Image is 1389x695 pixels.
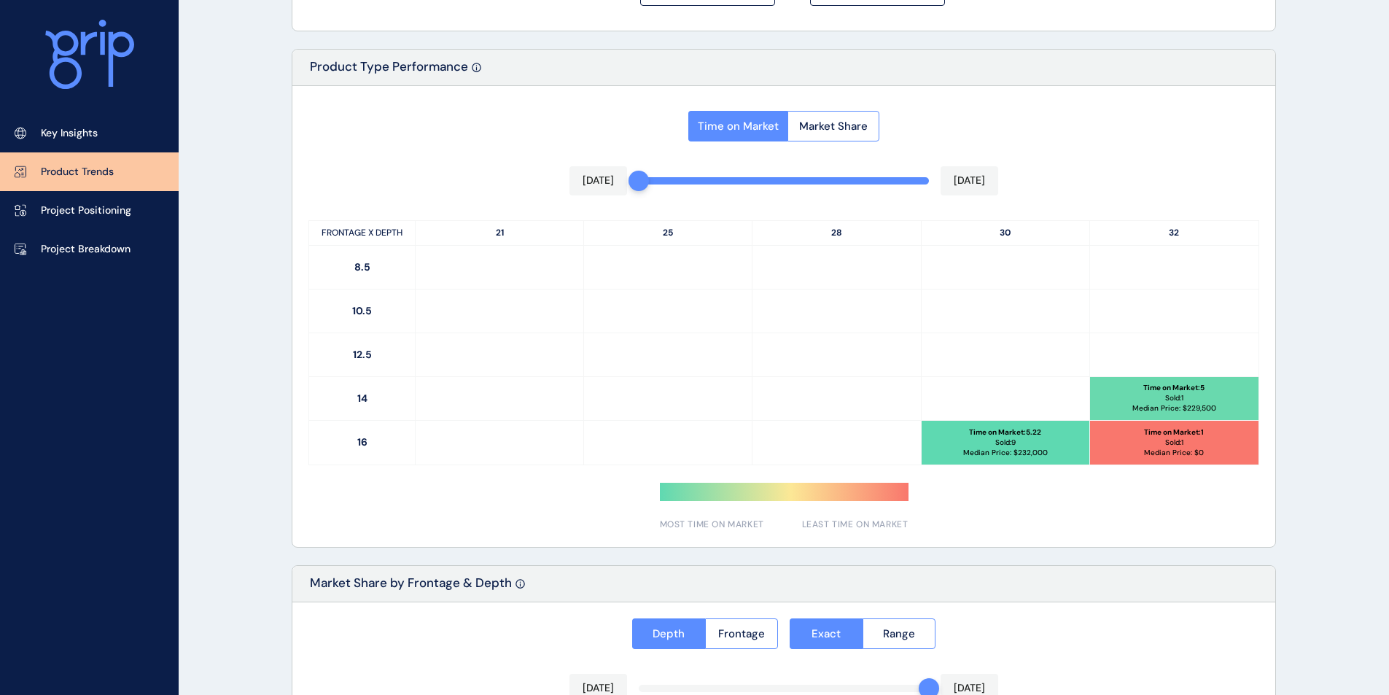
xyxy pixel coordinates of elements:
span: Range [883,626,915,641]
p: Time on Market : 5.22 [969,427,1041,438]
p: [DATE] [583,174,614,188]
p: Product Trends [41,165,114,179]
span: Time on Market [698,119,779,133]
p: Median Price: $ 229,500 [1132,403,1216,413]
p: Sold: 1 [1165,393,1183,403]
p: 14 [309,377,416,420]
button: Market Share [787,111,879,141]
button: Range [863,618,936,649]
p: FRONTAGE X DEPTH [309,221,416,245]
button: Exact [790,618,863,649]
p: 12.5 [309,333,416,376]
p: 16 [309,421,416,465]
p: 30 [922,221,1090,245]
p: 8.5 [309,246,416,289]
span: LEAST TIME ON MARKET [802,519,909,531]
span: Depth [653,626,685,641]
button: Frontage [705,618,779,649]
p: Sold: 1 [1165,438,1183,448]
p: Key Insights [41,126,98,141]
p: [DATE] [954,174,985,188]
span: MOST TIME ON MARKET [660,519,764,531]
button: Time on Market [688,111,787,141]
p: Market Share by Frontage & Depth [310,575,512,602]
p: 10.5 [309,290,416,333]
p: Product Type Performance [310,58,468,85]
p: 21 [416,221,584,245]
p: Median Price: $ 0 [1144,448,1204,458]
p: Sold: 9 [995,438,1016,448]
p: 32 [1090,221,1258,245]
p: Project Positioning [41,203,131,218]
span: Frontage [718,626,765,641]
p: Project Breakdown [41,242,131,257]
p: 25 [584,221,752,245]
p: Time on Market : 5 [1143,383,1205,393]
p: 28 [752,221,921,245]
button: Depth [632,618,705,649]
p: Median Price: $ 232,000 [963,448,1048,458]
p: Time on Market : 1 [1144,427,1204,438]
span: Exact [812,626,841,641]
span: Market Share [799,119,868,133]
